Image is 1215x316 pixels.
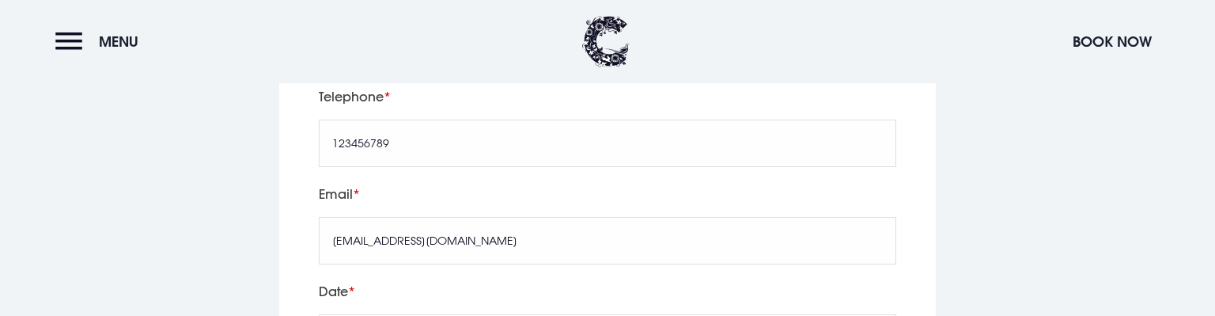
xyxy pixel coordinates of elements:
label: Telephone [319,86,896,108]
label: Date [319,280,896,303]
label: Email [319,183,896,205]
span: Menu [99,32,138,51]
button: Menu [55,25,146,59]
button: Book Now [1065,25,1160,59]
img: Clandeboye Lodge [582,16,630,67]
